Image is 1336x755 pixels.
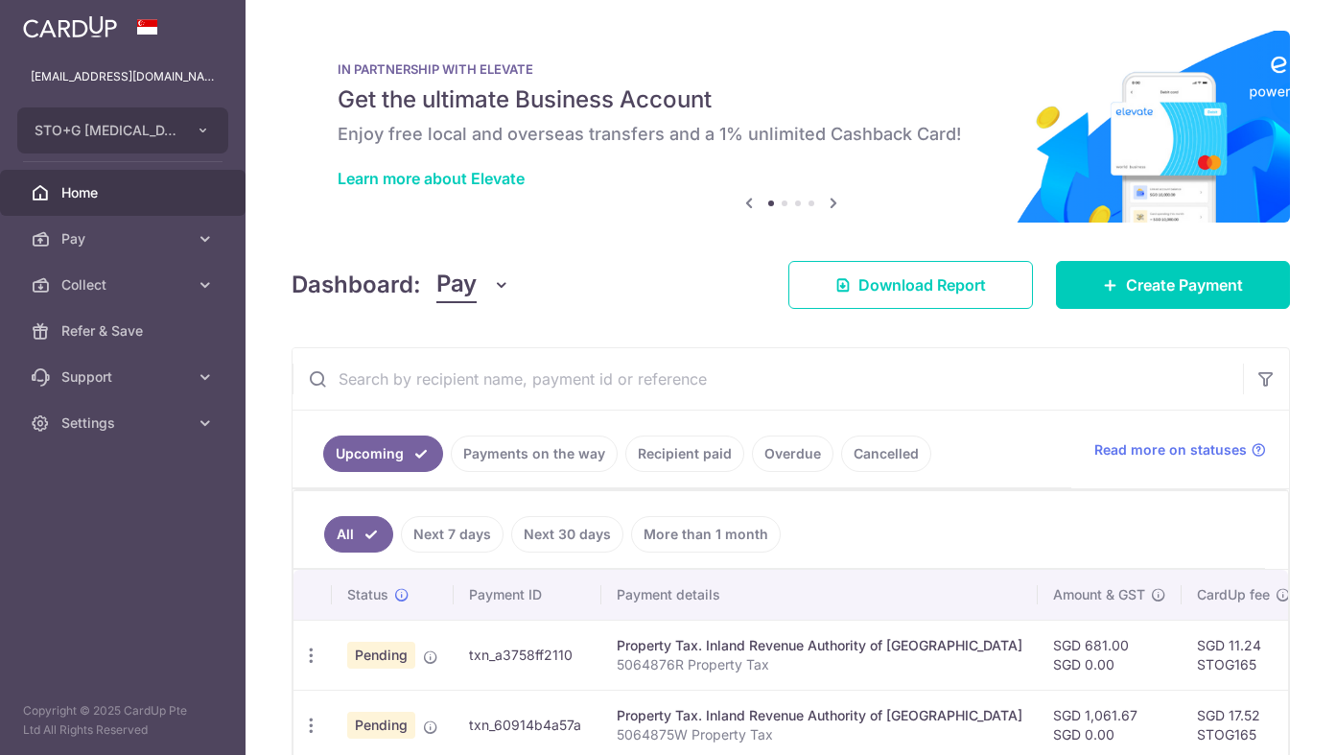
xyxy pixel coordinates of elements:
[1094,440,1247,460] span: Read more on statuses
[1182,620,1306,690] td: SGD 11.24 STOG165
[338,123,1244,146] h6: Enjoy free local and overseas transfers and a 1% unlimited Cashback Card!
[1053,585,1145,604] span: Amount & GST
[858,273,986,296] span: Download Report
[1094,440,1266,460] a: Read more on statuses
[617,655,1022,674] p: 5064876R Property Tax
[338,61,1244,77] p: IN PARTNERSHIP WITH ELEVATE
[292,31,1290,223] img: Renovation banner
[61,321,188,341] span: Refer & Save
[338,84,1244,115] h5: Get the ultimate Business Account
[752,436,833,472] a: Overdue
[61,367,188,387] span: Support
[788,261,1033,309] a: Download Report
[1197,585,1270,604] span: CardUp fee
[617,636,1022,655] div: Property Tax. Inland Revenue Authority of [GEOGRAPHIC_DATA]
[17,107,228,153] button: STO+G [MEDICAL_DATA] FERTILITY PRACTICE PTE. LTD.
[436,267,510,303] button: Pay
[451,436,618,472] a: Payments on the way
[324,516,393,553] a: All
[347,585,388,604] span: Status
[35,121,176,140] span: STO+G [MEDICAL_DATA] FERTILITY PRACTICE PTE. LTD.
[617,725,1022,744] p: 5064875W Property Tax
[292,268,421,302] h4: Dashboard:
[841,436,931,472] a: Cancelled
[617,706,1022,725] div: Property Tax. Inland Revenue Authority of [GEOGRAPHIC_DATA]
[631,516,781,553] a: More than 1 month
[293,348,1243,410] input: Search by recipient name, payment id or reference
[23,15,117,38] img: CardUp
[61,275,188,295] span: Collect
[1056,261,1290,309] a: Create Payment
[601,570,1038,620] th: Payment details
[1126,273,1243,296] span: Create Payment
[625,436,744,472] a: Recipient paid
[436,267,477,303] span: Pay
[454,570,601,620] th: Payment ID
[323,436,443,472] a: Upcoming
[31,67,215,86] p: [EMAIL_ADDRESS][DOMAIN_NAME]
[511,516,623,553] a: Next 30 days
[61,183,188,202] span: Home
[338,169,525,188] a: Learn more about Elevate
[61,413,188,433] span: Settings
[1038,620,1182,690] td: SGD 681.00 SGD 0.00
[347,642,415,669] span: Pending
[401,516,504,553] a: Next 7 days
[61,229,188,248] span: Pay
[454,620,601,690] td: txn_a3758ff2110
[347,712,415,739] span: Pending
